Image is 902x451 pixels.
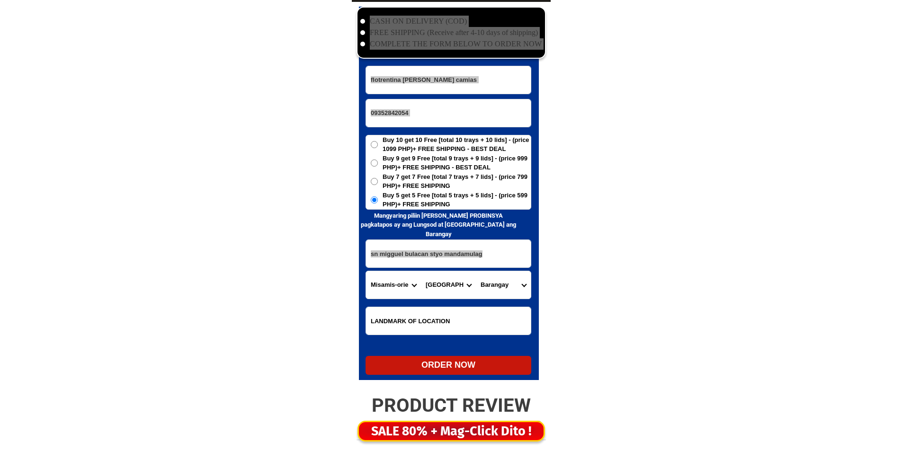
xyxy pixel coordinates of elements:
input: Buy 5 get 5 Free [total 5 trays + 5 lids] - (price 599 PHP)+ FREE SHIPPING [371,196,378,203]
span: Buy 7 get 7 Free [total 7 trays + 7 lids] - (price 799 PHP)+ FREE SHIPPING [383,172,531,191]
input: Input LANDMARKOFLOCATION [366,307,531,335]
div: SALE 80% + Mag-Click Dito ! [359,422,544,441]
span: Buy 10 get 10 Free [total 10 trays + 10 lids] - (price 1099 PHP)+ FREE SHIPPING - BEST DEAL [383,135,531,154]
select: Select commune [476,271,531,299]
h6: Mangyaring piliin [PERSON_NAME] PROBINSYA pagkatapos ay ang Lungsod at [GEOGRAPHIC_DATA] ang Bara... [359,211,518,239]
span: Buy 9 get 9 Free [total 9 trays + 9 lids] - (price 999 PHP)+ FREE SHIPPING - BEST DEAL [383,154,531,172]
select: Select province [366,271,421,299]
li: CASH ON DELIVERY (COD) [360,16,542,27]
input: Buy 7 get 7 Free [total 7 trays + 7 lids] - (price 799 PHP)+ FREE SHIPPING [371,178,378,185]
span: Buy 5 get 5 Free [total 5 trays + 5 lids] - (price 599 PHP)+ FREE SHIPPING [383,191,531,209]
input: Input full_name [366,66,531,94]
li: COMPLETE THE FORM BELOW TO ORDER NOW [360,38,542,50]
select: Select district [421,271,476,299]
input: Buy 10 get 10 Free [total 10 trays + 10 lids] - (price 1099 PHP)+ FREE SHIPPING - BEST DEAL [371,141,378,148]
h2: PRODUCT REVIEW [352,394,551,417]
input: Input phone_number [366,99,531,127]
input: Input address [366,240,531,267]
div: ORDER NOW [366,359,531,371]
li: FREE SHIPPING (Receive after 4-10 days of shipping) [360,27,542,38]
input: Buy 9 get 9 Free [total 9 trays + 9 lids] - (price 999 PHP)+ FREE SHIPPING - BEST DEAL [371,159,378,167]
